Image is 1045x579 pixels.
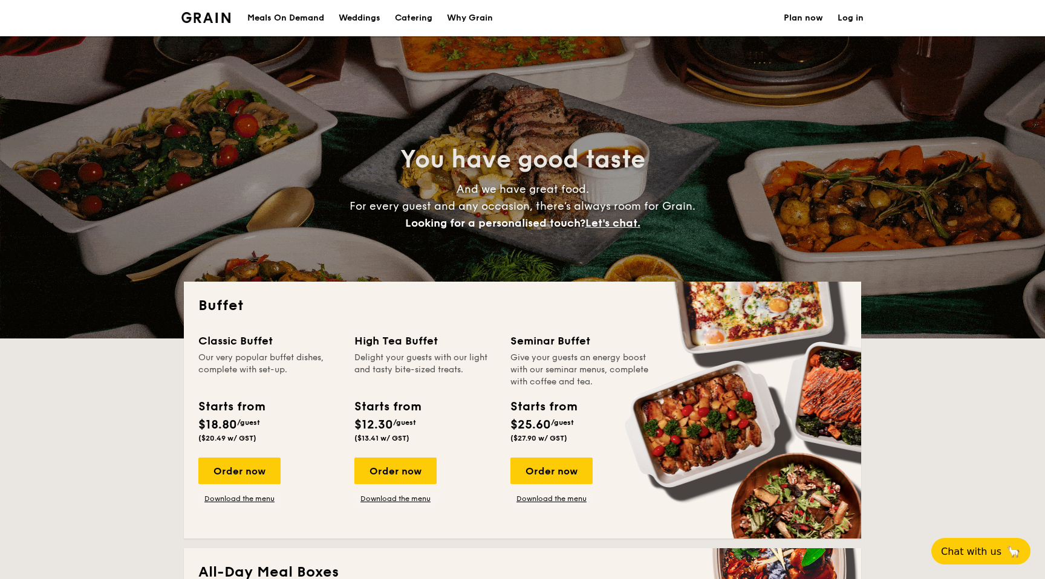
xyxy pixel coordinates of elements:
[510,398,576,416] div: Starts from
[510,332,652,349] div: Seminar Buffet
[198,296,847,315] h2: Buffet
[237,418,260,427] span: /guest
[198,418,237,432] span: $18.80
[198,458,281,484] div: Order now
[198,352,340,388] div: Our very popular buffet dishes, complete with set-up.
[400,145,645,174] span: You have good taste
[354,434,409,442] span: ($13.41 w/ GST)
[198,398,264,416] div: Starts from
[354,458,437,484] div: Order now
[393,418,416,427] span: /guest
[354,332,496,349] div: High Tea Buffet
[198,434,256,442] span: ($20.49 w/ GST)
[1006,545,1021,558] span: 🦙
[551,418,574,427] span: /guest
[510,458,593,484] div: Order now
[941,546,1001,557] span: Chat with us
[354,418,393,432] span: $12.30
[931,538,1030,564] button: Chat with us🦙
[510,418,551,432] span: $25.60
[510,434,567,442] span: ($27.90 w/ GST)
[405,216,585,230] span: Looking for a personalised touch?
[198,332,340,349] div: Classic Buffet
[510,352,652,388] div: Give your guests an energy boost with our seminar menus, complete with coffee and tea.
[350,183,695,230] span: And we have great food. For every guest and any occasion, there’s always room for Grain.
[585,216,640,230] span: Let's chat.
[354,398,420,416] div: Starts from
[198,494,281,503] a: Download the menu
[354,494,437,503] a: Download the menu
[181,12,230,23] a: Logotype
[510,494,593,503] a: Download the menu
[354,352,496,388] div: Delight your guests with our light and tasty bite-sized treats.
[181,12,230,23] img: Grain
